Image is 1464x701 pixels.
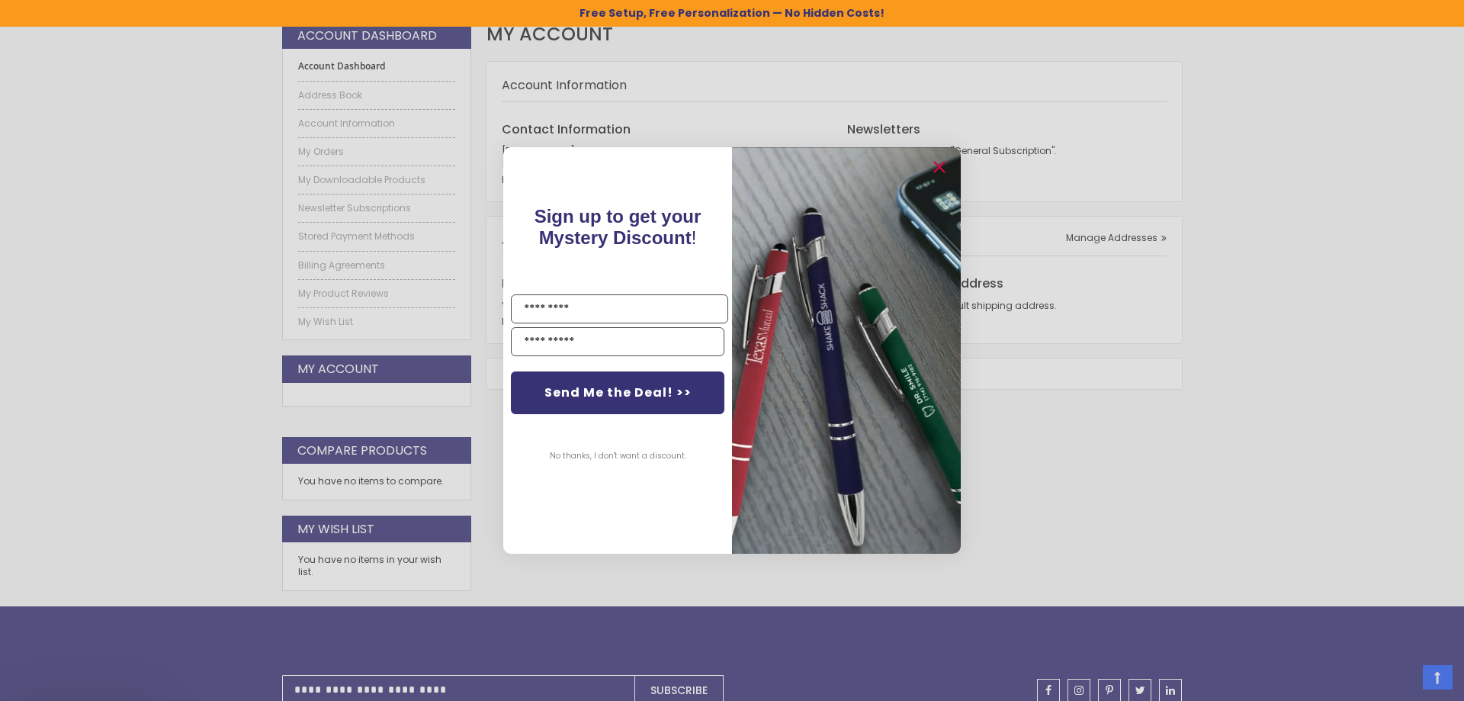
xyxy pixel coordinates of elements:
button: Close dialog [927,155,952,179]
button: No thanks, I don't want a discount. [542,437,694,475]
span: ! [535,206,701,248]
span: Sign up to get your Mystery Discount [535,206,701,248]
img: pop-up-image [732,147,961,554]
button: Send Me the Deal! >> [511,371,724,414]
